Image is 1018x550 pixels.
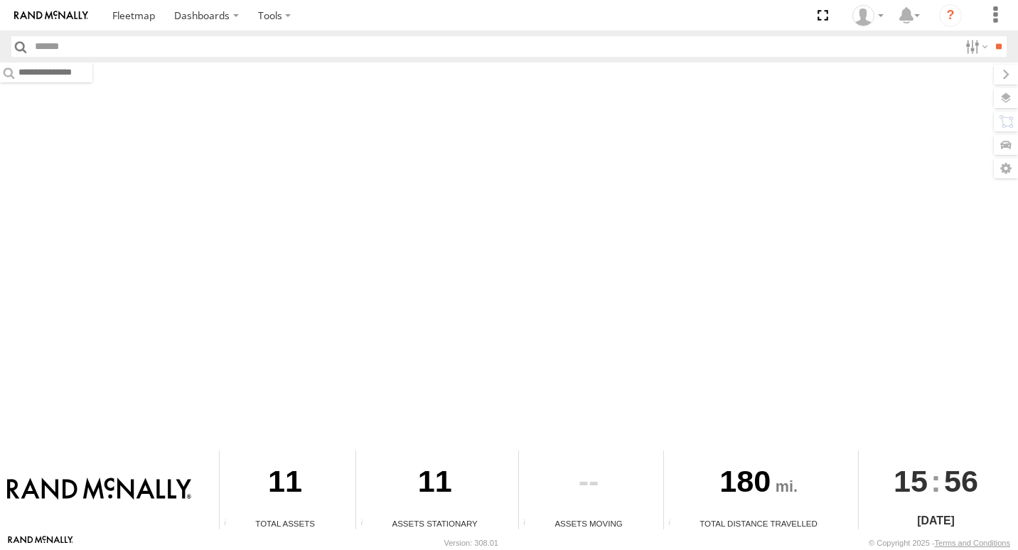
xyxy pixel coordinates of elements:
[859,512,1013,529] div: [DATE]
[664,519,685,529] div: Total distance travelled by all assets within specified date range and applied filters
[994,158,1018,178] label: Map Settings
[944,451,978,512] span: 56
[519,517,658,529] div: Assets Moving
[664,451,853,517] div: 180
[894,451,928,512] span: 15
[664,517,853,529] div: Total Distance Travelled
[220,451,350,517] div: 11
[847,5,889,26] div: Valeo Dash
[7,478,191,502] img: Rand McNally
[356,451,513,517] div: 11
[220,519,241,529] div: Total number of Enabled Assets
[444,539,498,547] div: Version: 308.01
[356,519,377,529] div: Total number of assets current stationary.
[960,36,990,57] label: Search Filter Options
[220,517,350,529] div: Total Assets
[935,539,1010,547] a: Terms and Conditions
[869,539,1010,547] div: © Copyright 2025 -
[859,451,1013,512] div: :
[8,536,73,550] a: Visit our Website
[356,517,513,529] div: Assets Stationary
[519,519,540,529] div: Total number of assets current in transit.
[14,11,88,21] img: rand-logo.svg
[939,4,962,27] i: ?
